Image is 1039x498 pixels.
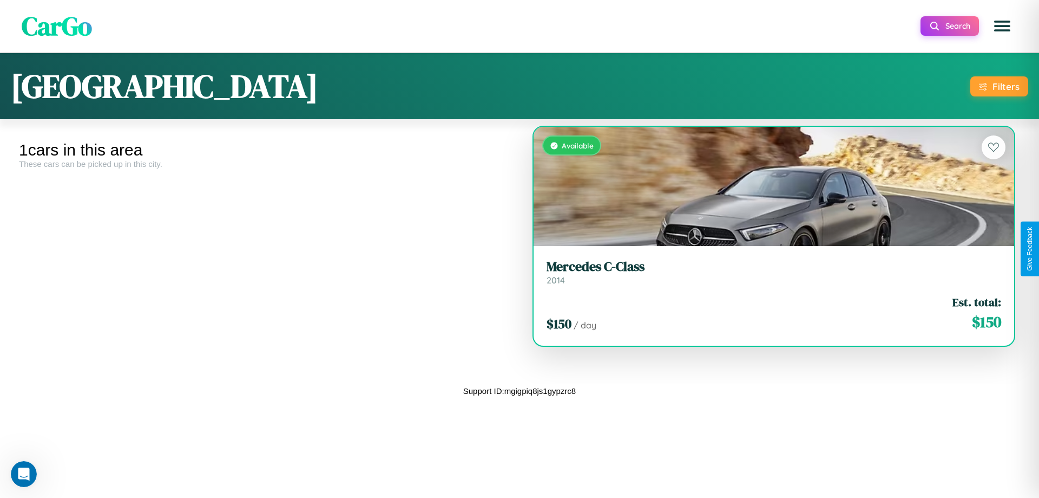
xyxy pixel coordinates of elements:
div: These cars can be picked up in this city. [19,159,511,169]
span: CarGo [22,8,92,44]
iframe: Intercom live chat [11,461,37,487]
a: Mercedes C-Class2014 [547,259,1001,286]
span: Search [945,21,970,31]
span: 2014 [547,275,565,286]
span: / day [574,320,596,331]
div: Filters [992,81,1020,92]
span: $ 150 [547,315,571,333]
div: 1 cars in this area [19,141,511,159]
button: Search [920,16,979,36]
span: $ 150 [972,311,1001,333]
span: Available [562,141,594,150]
h1: [GEOGRAPHIC_DATA] [11,64,318,108]
div: Give Feedback [1026,227,1034,271]
button: Filters [970,76,1028,96]
h3: Mercedes C-Class [547,259,1001,275]
span: Est. total: [952,294,1001,310]
p: Support ID: mgigpiq8js1gypzrc8 [463,384,576,398]
button: Open menu [987,11,1017,41]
